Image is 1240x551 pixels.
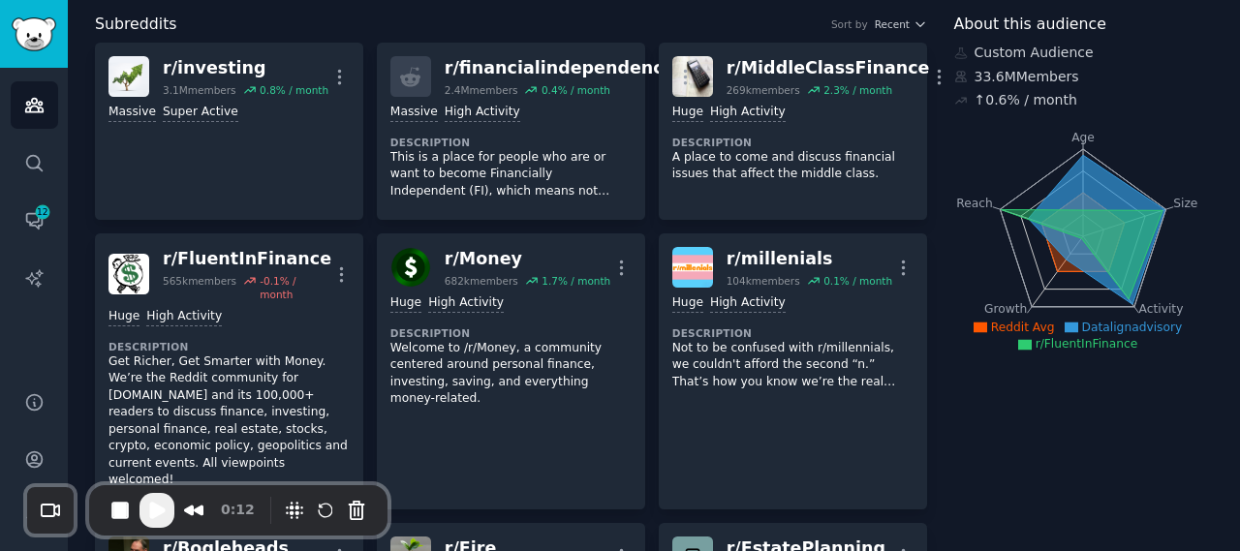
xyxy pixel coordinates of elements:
tspan: Reach [956,196,993,209]
a: MiddleClassFinancer/MiddleClassFinance269kmembers2.3% / monthHugeHigh ActivityDescriptionA place ... [659,43,927,220]
div: High Activity [710,104,786,122]
div: 33.6M Members [954,67,1214,87]
img: FluentInFinance [108,254,149,294]
div: 0.1 % / month [823,274,892,288]
span: About this audience [954,13,1106,37]
img: GummySearch logo [12,17,56,51]
div: 682k members [445,274,518,288]
div: 0.8 % / month [260,83,328,97]
div: 269k members [727,83,800,97]
p: Get Richer, Get Smarter with Money. We’re the Reddit community for [DOMAIN_NAME] and its 100,000+... [108,353,350,489]
div: Huge [672,104,703,122]
span: Subreddits [95,13,177,37]
div: 565k members [163,274,236,301]
tspan: Age [1071,131,1095,144]
div: High Activity [710,294,786,313]
p: Not to be confused with r/millennials, we couldn't afford the second “n.” That’s how you know we’... [672,340,914,391]
div: ↑ 0.6 % / month [975,90,1077,110]
div: Super Active [163,104,238,122]
div: High Activity [146,308,222,326]
p: This is a place for people who are or want to become Financially Independent (FI), which means no... [390,149,632,200]
a: r/financialindependence2.4Mmembers0.4% / monthMassiveHigh ActivityDescriptionThis is a place for ... [377,43,645,220]
img: MiddleClassFinance [672,56,713,97]
div: Sort by [831,17,868,31]
div: Massive [390,104,438,122]
img: investing [108,56,149,97]
div: 3.1M members [163,83,236,97]
div: r/ MiddleClassFinance [727,56,930,80]
div: 2.4M members [445,83,518,97]
a: millenialsr/millenials104kmembers0.1% / monthHugeHigh ActivityDescriptionNot to be confused with ... [659,233,927,509]
div: Huge [108,308,139,326]
div: Huge [390,294,421,313]
span: Recent [875,17,910,31]
div: 0.4 % / month [542,83,610,97]
div: 104k members [727,274,800,288]
a: investingr/investing3.1Mmembers0.8% / monthMassiveSuper Active [95,43,363,220]
p: Welcome to /r/Money, a community centered around personal finance, investing, saving, and everyth... [390,340,632,408]
button: Recent [875,17,927,31]
dt: Description [108,340,350,353]
div: r/ Money [445,247,610,271]
a: FluentInFinancer/FluentInFinance565kmembers-0.1% / monthHugeHigh ActivityDescriptionGet Richer, G... [95,233,363,509]
div: r/ financialindependence [445,56,675,80]
div: 2.3 % / month [823,83,892,97]
span: r/FluentInFinance [1036,337,1138,351]
img: millenials [672,247,713,288]
tspan: Activity [1138,302,1183,316]
div: r/ millenials [727,247,892,271]
img: Money [390,247,431,288]
a: 12 [11,197,58,244]
dt: Description [390,326,632,340]
a: Moneyr/Money682kmembers1.7% / monthHugeHigh ActivityDescriptionWelcome to /r/Money, a community c... [377,233,645,509]
div: 1.7 % / month [542,274,610,288]
tspan: Growth [984,302,1027,316]
span: Reddit Avg [991,321,1055,334]
div: High Activity [445,104,520,122]
p: A place to come and discuss financial issues that affect the middle class. [672,149,914,183]
dt: Description [672,136,914,149]
dt: Description [390,136,632,149]
div: Huge [672,294,703,313]
span: Datalignadvisory [1082,321,1183,334]
div: r/ investing [163,56,328,80]
div: High Activity [428,294,504,313]
tspan: Size [1173,196,1197,209]
dt: Description [672,326,914,340]
div: Custom Audience [954,43,1214,63]
span: 12 [34,205,51,219]
div: r/ FluentInFinance [163,247,331,271]
div: Massive [108,104,156,122]
div: -0.1 % / month [260,274,331,301]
